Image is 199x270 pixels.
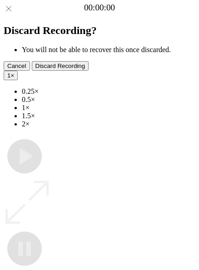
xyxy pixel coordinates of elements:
[4,61,30,71] button: Cancel
[4,71,18,80] button: 1×
[22,87,195,96] li: 0.25×
[22,120,195,128] li: 2×
[84,3,115,13] a: 00:00:00
[7,72,10,79] span: 1
[22,104,195,112] li: 1×
[22,112,195,120] li: 1.5×
[22,96,195,104] li: 0.5×
[22,46,195,54] li: You will not be able to recover this once discarded.
[4,24,195,37] h2: Discard Recording?
[32,61,89,71] button: Discard Recording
